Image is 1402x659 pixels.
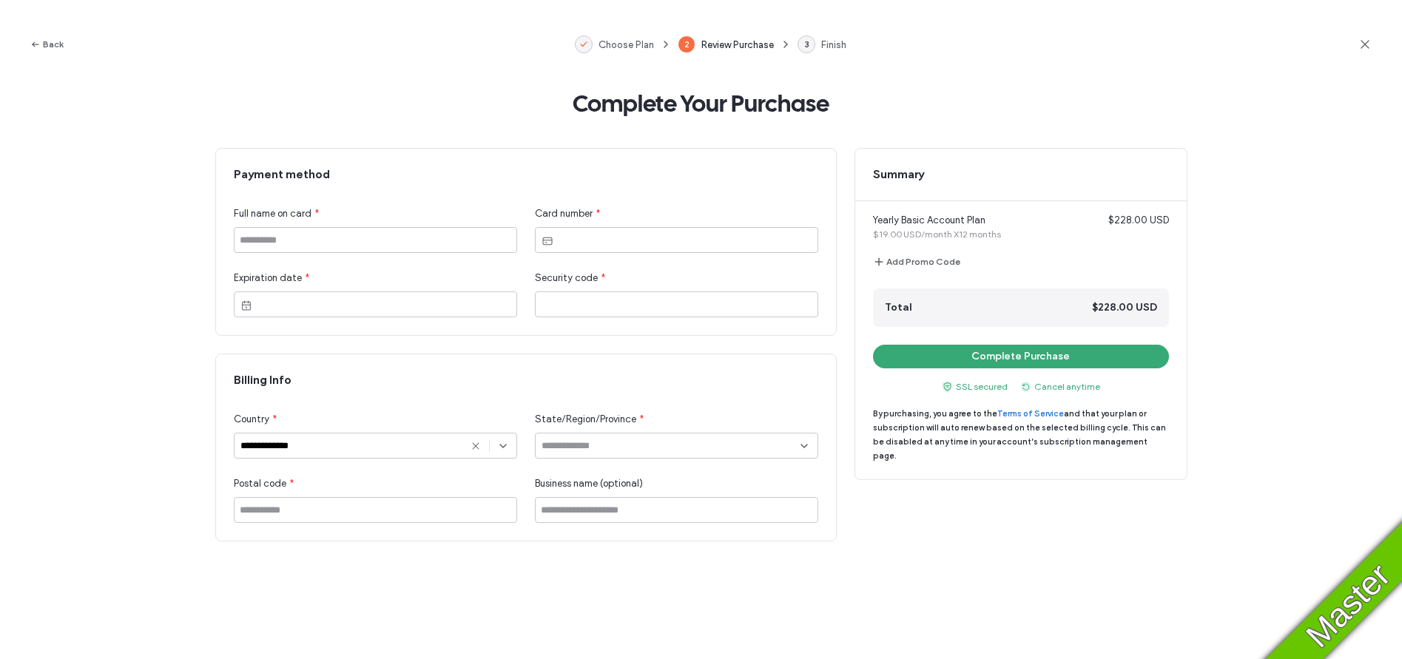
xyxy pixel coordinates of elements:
[599,39,654,50] span: Choose Plan
[535,412,636,427] span: State/Region/Province
[873,253,960,271] button: Add Promo Code
[573,89,829,118] span: Complete Your Purchase
[234,372,818,388] span: Billing Info
[873,213,1091,228] span: Yearly Basic Account Plan
[873,228,1076,241] span: $19.00 USD/month X12 months
[1092,300,1157,315] span: $228.00 USD
[535,271,598,285] span: Security code
[535,476,643,491] span: Business name (optional)
[535,206,593,221] span: Card number
[885,300,911,315] span: Total
[258,299,510,311] iframe: Secure expiration date input frame
[941,380,1008,393] span: SSL secured
[234,271,302,285] span: Expiration date
[855,166,1187,183] span: Summary
[559,234,812,247] iframe: Secure card number input frame
[873,408,1166,461] span: By purchasing, you agree to the and that your plan or subscription will auto renew based on the s...
[234,206,311,221] span: Full name on card
[997,408,1064,419] a: Terms of Service
[234,412,269,427] span: Country
[1108,213,1169,228] span: $228.00 USD
[1020,380,1100,393] span: Cancel anytime
[873,345,1169,368] button: Complete Purchase
[542,299,812,311] iframe: Secure CVC input frame
[234,166,818,183] span: Payment method
[30,36,64,53] button: Back
[234,476,286,491] span: Postal code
